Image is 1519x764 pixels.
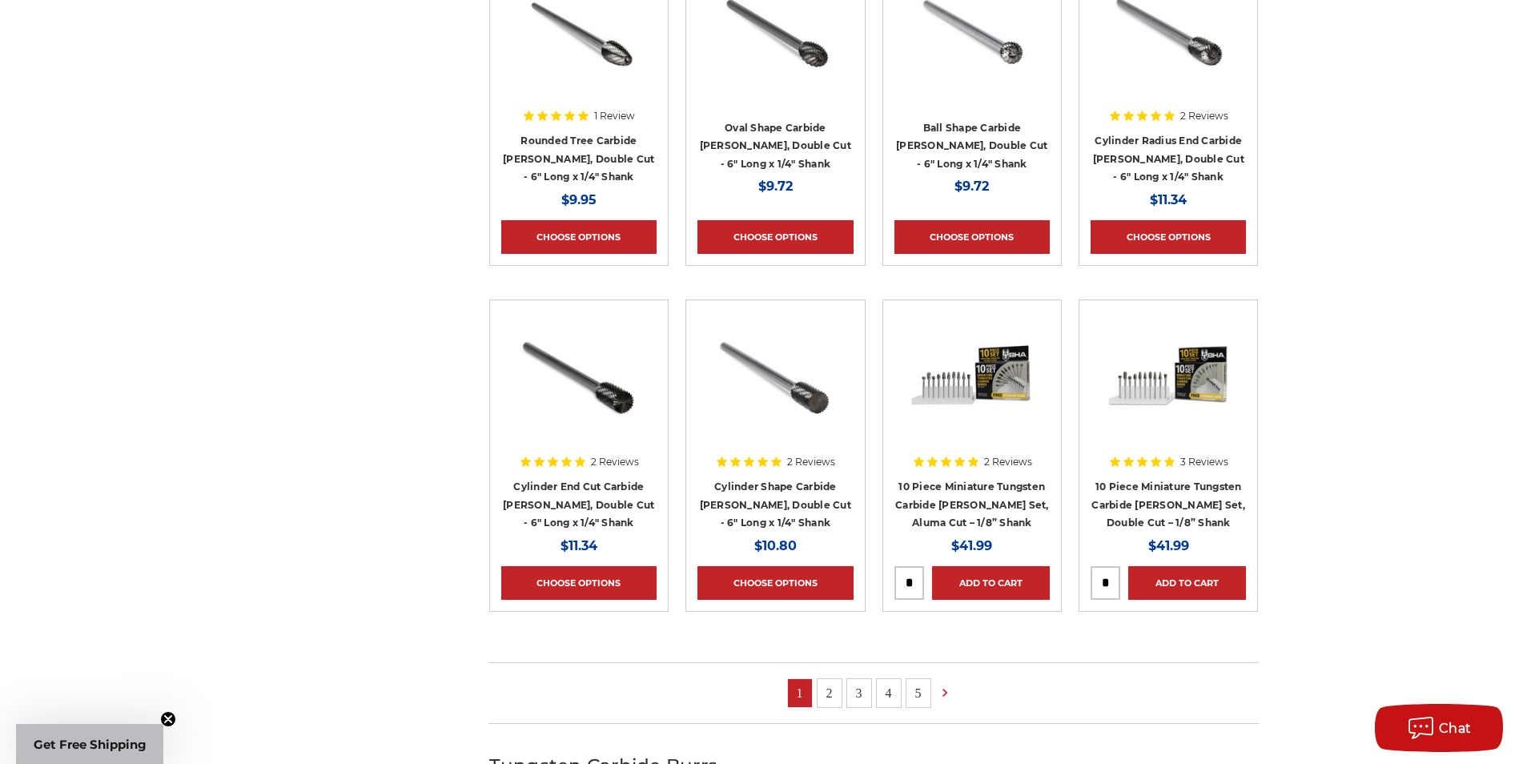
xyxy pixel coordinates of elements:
span: $41.99 [951,538,992,553]
a: 5 [906,679,930,707]
a: Cylinder Radius End Carbide [PERSON_NAME], Double Cut - 6" Long x 1/4" Shank [1093,135,1244,183]
a: BHA Aluma Cut Mini Carbide Burr Set, 1/8" Shank [894,312,1050,467]
a: Choose Options [697,220,853,254]
img: BHA Double Cut Mini Carbide Burr Set, 1/8" Shank [1104,312,1232,440]
a: 2 [818,679,842,707]
a: Choose Options [1091,220,1246,254]
a: CBSA-5DL Long reach double cut carbide rotary burr, cylinder shape 1/4 inch shank [697,312,853,467]
a: 4 [877,679,901,707]
span: $11.34 [1150,192,1187,207]
a: 1 [788,679,812,707]
a: 10 Piece Miniature Tungsten Carbide [PERSON_NAME] Set, Aluma Cut – 1/8” Shank [895,481,1049,529]
a: Choose Options [501,220,657,254]
a: Oval Shape Carbide [PERSON_NAME], Double Cut - 6" Long x 1/4" Shank [700,122,851,170]
span: Chat [1439,721,1472,736]
a: CBSB-5DL Long reach double cut carbide rotary burr, cylinder end cut shape 1/4 inch shank [501,312,657,467]
span: $10.80 [754,538,797,553]
button: Close teaser [160,711,176,727]
a: Ball Shape Carbide [PERSON_NAME], Double Cut - 6" Long x 1/4" Shank [896,122,1047,170]
a: 10 Piece Miniature Tungsten Carbide [PERSON_NAME] Set, Double Cut – 1/8” Shank [1091,481,1245,529]
span: $9.72 [758,179,793,194]
img: CBSA-5DL Long reach double cut carbide rotary burr, cylinder shape 1/4 inch shank [711,312,839,440]
a: 3 [847,679,871,707]
span: $41.99 [1148,538,1189,553]
a: Add to Cart [1128,566,1246,600]
span: $9.95 [561,192,597,207]
a: Cylinder Shape Carbide [PERSON_NAME], Double Cut - 6" Long x 1/4" Shank [700,481,851,529]
img: CBSB-5DL Long reach double cut carbide rotary burr, cylinder end cut shape 1/4 inch shank [515,312,643,440]
a: Choose Options [501,566,657,600]
a: BHA Double Cut Mini Carbide Burr Set, 1/8" Shank [1091,312,1246,467]
button: Chat [1375,704,1503,752]
span: Get Free Shipping [34,737,147,752]
a: Add to Cart [932,566,1050,600]
a: Choose Options [697,566,853,600]
span: $9.72 [954,179,989,194]
a: Cylinder End Cut Carbide [PERSON_NAME], Double Cut - 6" Long x 1/4" Shank [503,481,654,529]
a: Rounded Tree Carbide [PERSON_NAME], Double Cut - 6" Long x 1/4" Shank [503,135,654,183]
span: $11.34 [561,538,597,553]
div: Get Free ShippingClose teaser [16,724,163,764]
img: BHA Aluma Cut Mini Carbide Burr Set, 1/8" Shank [908,312,1036,440]
a: Choose Options [894,220,1050,254]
